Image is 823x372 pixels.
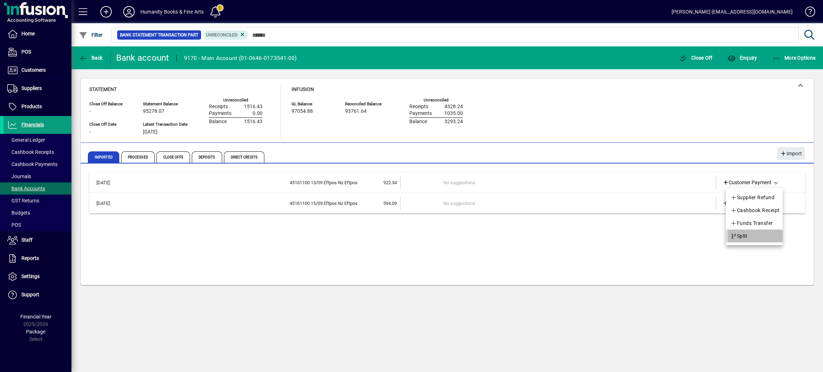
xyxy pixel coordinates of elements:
[730,232,747,240] span: Split
[730,219,773,227] span: Funds Transfer
[730,193,774,202] span: Supplier Refund
[726,230,783,242] button: Split
[730,206,780,215] span: Cashbook Receipt
[726,191,783,204] a: Supplier Refund
[726,217,783,230] a: Funds Transfer
[726,204,783,217] a: Cashbook Receipt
